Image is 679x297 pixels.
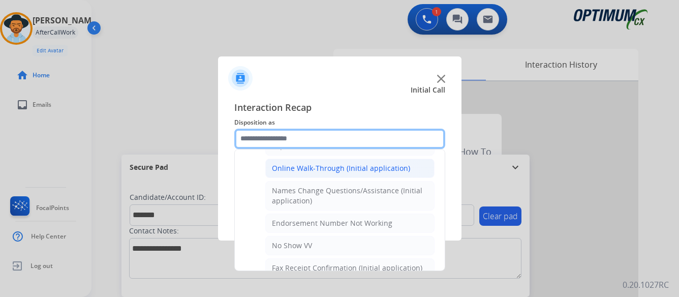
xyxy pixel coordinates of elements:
[272,218,392,228] div: Endorsement Number Not Working
[623,279,669,291] p: 0.20.1027RC
[272,163,410,173] div: Online Walk-Through (Initial application)
[272,186,428,206] div: Names Change Questions/Assistance (Initial application)
[272,241,312,251] div: No Show VV
[272,263,422,273] div: Fax Receipt Confirmation (Initial application)
[411,85,445,95] span: Initial Call
[234,100,445,116] span: Interaction Recap
[234,116,445,129] span: Disposition as
[228,66,253,91] img: contactIcon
